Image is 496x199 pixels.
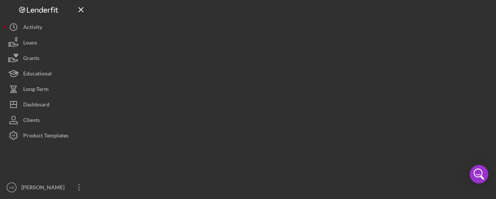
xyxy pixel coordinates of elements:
div: Dashboard [23,97,49,114]
div: Long-Term [23,81,49,99]
div: Educational [23,66,52,83]
div: Loans [23,35,37,52]
button: Clients [4,112,89,128]
button: Activity [4,19,89,35]
div: Clients [23,112,40,130]
button: Grants [4,50,89,66]
button: Dashboard [4,97,89,112]
div: Product Templates [23,128,68,145]
text: AR [9,185,14,190]
button: Educational [4,66,89,81]
div: Activity [23,19,42,37]
button: Loans [4,35,89,50]
button: Product Templates [4,128,89,143]
button: AR[PERSON_NAME] [4,180,89,195]
div: Open Intercom Messenger [470,165,488,184]
button: Long-Term [4,81,89,97]
div: [PERSON_NAME] [19,180,70,197]
div: Grants [23,50,39,68]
